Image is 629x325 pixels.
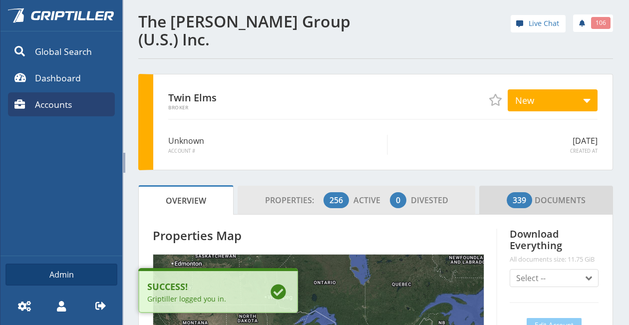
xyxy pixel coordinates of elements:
[8,92,115,116] a: Accounts
[511,15,566,32] a: Live Chat
[395,148,598,155] span: Created At
[265,195,321,206] span: Properties:
[489,94,501,106] span: Add to Favorites
[516,272,546,284] span: Select --
[507,190,586,210] span: Documents
[508,89,598,111] button: New
[5,264,117,286] a: Admin
[353,195,388,206] span: Active
[35,98,72,111] span: Accounts
[510,269,599,287] button: Select --
[510,255,599,263] span: All documents size: 11.75 GiB
[147,294,253,304] div: Griptiller logged you in.
[8,39,115,63] a: Global Search
[168,135,388,155] div: Unknown
[573,14,613,32] a: 106
[35,45,92,58] span: Global Search
[35,71,81,84] span: Dashboard
[510,229,599,263] h4: Download Everything
[153,229,484,242] h4: Properties Map
[168,105,254,110] span: Broker
[168,148,379,155] span: Account #
[515,94,534,106] span: New
[529,18,559,29] span: Live Chat
[329,194,343,206] span: 256
[566,12,613,32] div: notifications
[411,195,448,206] span: Divested
[388,135,598,155] div: [DATE]
[138,12,370,48] h1: The [PERSON_NAME] Group (U.S.) Inc.
[396,194,400,206] span: 0
[8,66,115,90] a: Dashboard
[147,280,253,294] b: Success!
[513,194,526,206] span: 339
[511,15,566,35] div: help
[168,89,254,110] div: Twin Elms
[166,191,206,211] span: Overview
[596,18,606,27] span: 106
